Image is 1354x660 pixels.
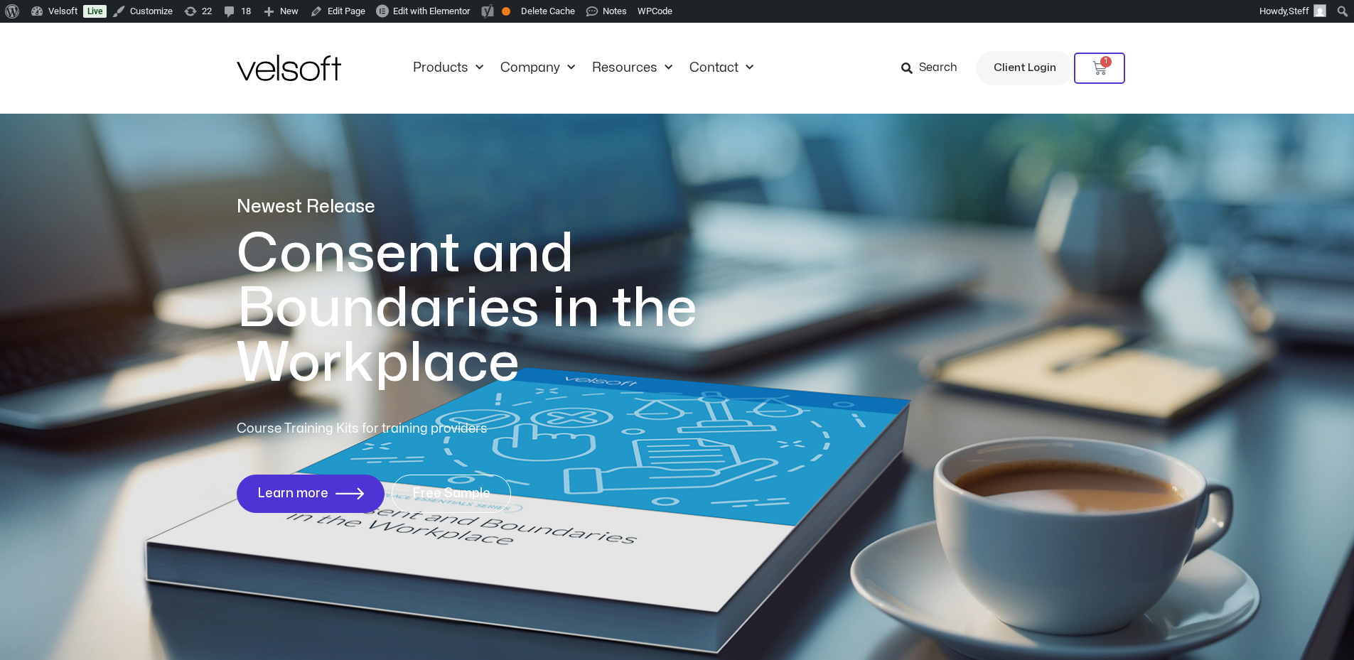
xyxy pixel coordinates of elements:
a: ResourcesMenu Toggle [584,60,681,76]
span: Free Sample [412,487,490,501]
p: Course Training Kits for training providers [237,419,591,439]
span: Learn more [257,487,328,501]
a: CompanyMenu Toggle [492,60,584,76]
p: Newest Release [237,195,756,220]
span: Client Login [994,59,1056,77]
a: Live [83,5,107,18]
img: Velsoft Training Materials [237,55,341,81]
span: Search [919,59,957,77]
span: Steff [1289,6,1309,16]
h1: Consent and Boundaries in the Workplace [237,227,756,391]
nav: Menu [404,60,762,76]
span: 1 [1100,56,1112,67]
a: Learn more [237,475,385,513]
span: Edit with Elementor [393,6,470,16]
a: 1 [1074,53,1125,84]
a: ProductsMenu Toggle [404,60,492,76]
a: Search [901,56,967,80]
div: OK [502,7,510,16]
a: ContactMenu Toggle [681,60,762,76]
a: Client Login [976,51,1074,85]
a: Free Sample [392,475,511,513]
